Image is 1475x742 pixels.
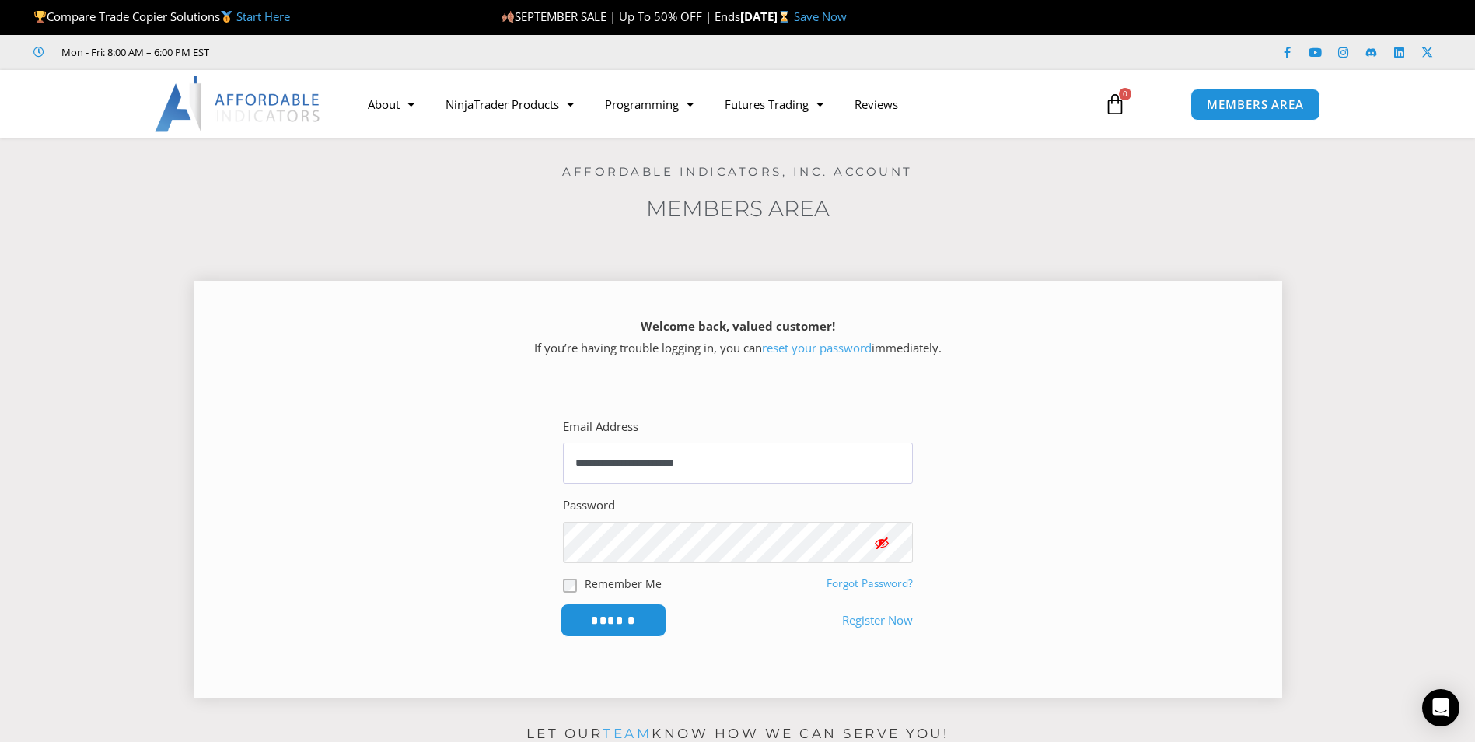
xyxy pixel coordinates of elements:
div: Open Intercom Messenger [1422,689,1459,726]
span: SEPTEMBER SALE | Up To 50% OFF | Ends [502,9,740,24]
a: NinjaTrader Products [430,86,589,122]
a: reset your password [762,340,872,355]
label: Password [563,495,615,516]
a: 0 [1081,82,1149,127]
iframe: Customer reviews powered by Trustpilot [231,44,464,60]
p: If you’re having trouble logging in, you can immediately. [221,316,1255,359]
label: Email Address [563,416,638,438]
a: Programming [589,86,709,122]
img: 🥇 [221,11,232,23]
nav: Menu [352,86,1086,122]
button: Show password [851,522,913,563]
a: Save Now [794,9,847,24]
span: MEMBERS AREA [1207,99,1304,110]
span: Compare Trade Copier Solutions [33,9,290,24]
a: Register Now [842,610,913,632]
a: MEMBERS AREA [1190,89,1320,121]
strong: [DATE] [740,9,794,24]
a: Forgot Password? [827,576,913,590]
img: LogoAI | Affordable Indicators – NinjaTrader [155,76,322,132]
img: 🏆 [34,11,46,23]
label: Remember Me [585,576,662,592]
strong: Welcome back, valued customer! [641,318,835,334]
a: Members Area [646,195,830,222]
a: Start Here [236,9,290,24]
a: team [603,726,652,741]
img: ⌛ [778,11,790,23]
span: Mon - Fri: 8:00 AM – 6:00 PM EST [58,43,209,61]
a: Reviews [839,86,914,122]
a: Futures Trading [709,86,839,122]
a: Affordable Indicators, Inc. Account [562,164,913,179]
span: 0 [1119,88,1131,100]
img: 🍂 [502,11,514,23]
a: About [352,86,430,122]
